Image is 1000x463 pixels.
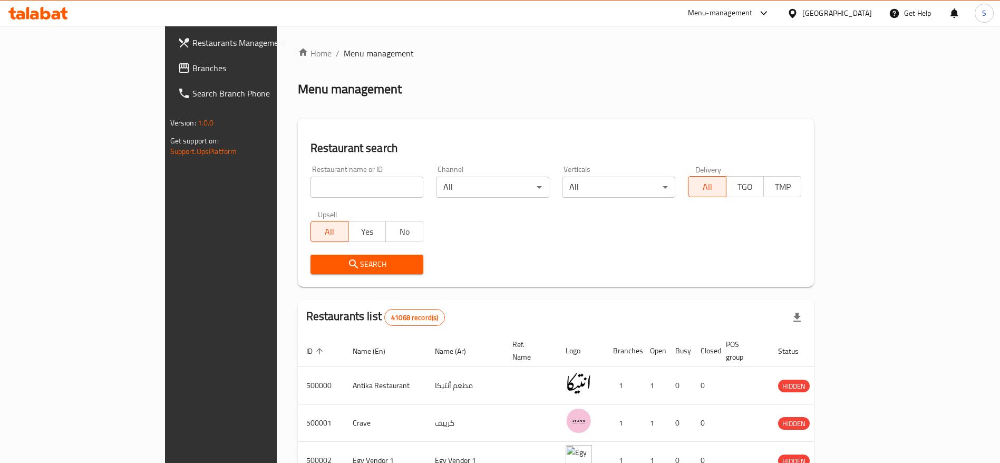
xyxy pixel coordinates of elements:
li: / [336,47,339,60]
td: 1 [642,367,667,404]
a: Branches [169,55,332,81]
span: 41068 record(s) [385,313,444,323]
div: All [436,177,549,198]
span: Search [319,258,415,271]
div: Menu-management [688,7,753,20]
td: 1 [642,404,667,442]
h2: Menu management [298,81,402,98]
span: HIDDEN [778,380,810,392]
td: Crave [344,404,426,442]
th: Branches [605,335,642,367]
td: 0 [667,404,692,442]
td: كرييف [426,404,504,442]
span: 1.0.0 [198,116,214,130]
div: All [562,177,675,198]
span: Status [778,345,812,358]
button: All [310,221,348,242]
span: S [982,7,986,19]
label: Delivery [695,166,722,173]
img: Crave [566,408,592,434]
span: Search Branch Phone [192,87,324,100]
button: TGO [726,176,764,197]
span: Restaurants Management [192,36,324,49]
span: No [390,224,419,239]
h2: Restaurant search [310,140,802,156]
a: Restaurants Management [169,30,332,55]
span: Get support on: [170,134,219,148]
button: No [385,221,423,242]
td: 0 [692,367,717,404]
span: Name (En) [353,345,399,358]
span: Name (Ar) [435,345,480,358]
td: 0 [667,367,692,404]
img: Antika Restaurant [566,370,592,397]
a: Support.OpsPlatform [170,144,237,158]
td: Antika Restaurant [344,367,426,404]
span: Version: [170,116,196,130]
span: All [693,179,722,195]
span: All [315,224,344,239]
th: Closed [692,335,717,367]
button: TMP [763,176,801,197]
th: Open [642,335,667,367]
button: Search [310,255,424,274]
td: 0 [692,404,717,442]
nav: breadcrumb [298,47,814,60]
span: Branches [192,62,324,74]
th: Logo [557,335,605,367]
span: TMP [768,179,797,195]
th: Busy [667,335,692,367]
span: TGO [731,179,760,195]
button: All [688,176,726,197]
span: HIDDEN [778,418,810,430]
div: Total records count [384,309,445,326]
button: Yes [348,221,386,242]
div: HIDDEN [778,417,810,430]
span: Menu management [344,47,414,60]
label: Upsell [318,210,337,218]
div: Export file [784,305,810,330]
input: Search for restaurant name or ID.. [310,177,424,198]
span: ID [306,345,326,358]
h2: Restaurants list [306,308,445,326]
span: Ref. Name [512,338,545,363]
td: 1 [605,404,642,442]
td: مطعم أنتيكا [426,367,504,404]
a: Search Branch Phone [169,81,332,106]
span: POS group [726,338,757,363]
td: 1 [605,367,642,404]
div: [GEOGRAPHIC_DATA] [802,7,872,19]
span: Yes [353,224,382,239]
